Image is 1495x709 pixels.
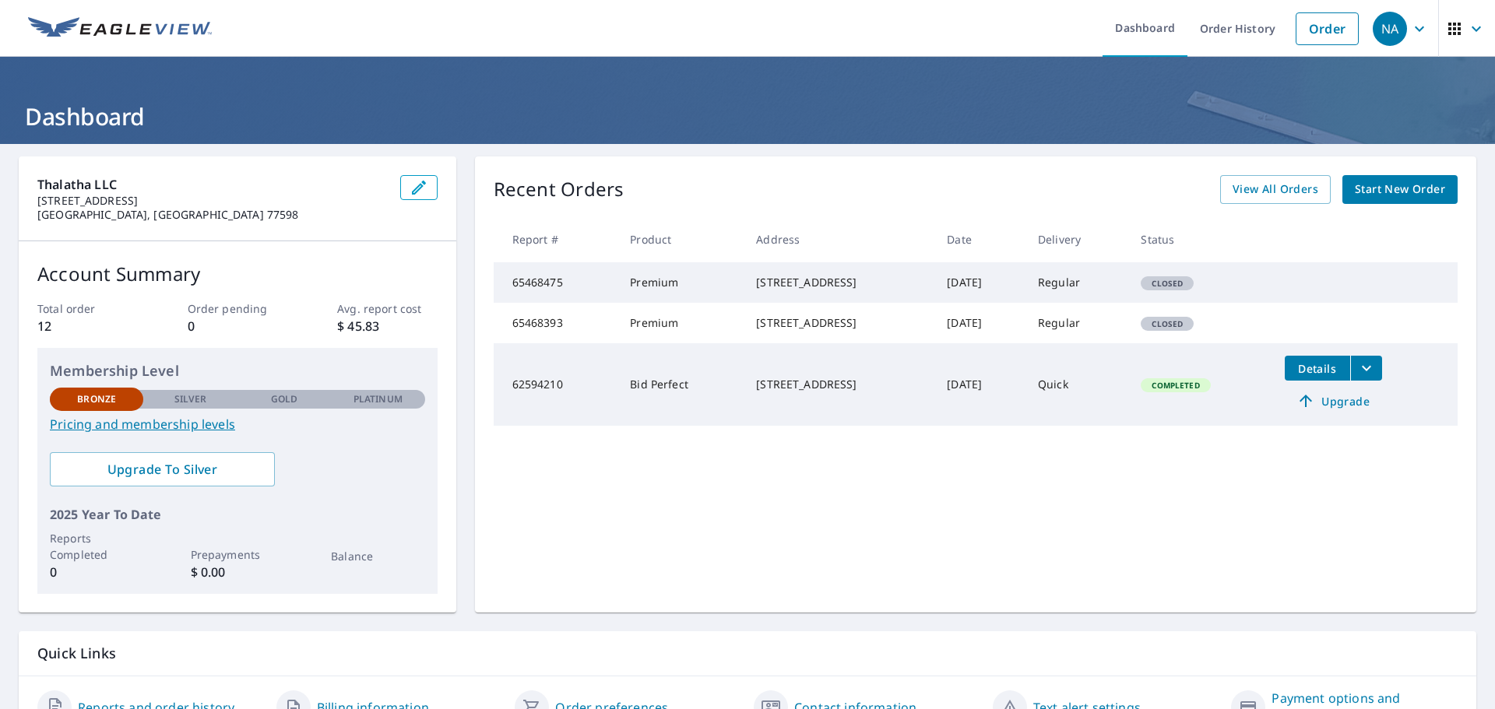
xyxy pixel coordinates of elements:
[337,317,437,335] p: $ 45.83
[37,317,137,335] p: 12
[19,100,1476,132] h1: Dashboard
[271,392,297,406] p: Gold
[934,303,1025,343] td: [DATE]
[1025,262,1128,303] td: Regular
[494,262,618,303] td: 65468475
[617,343,744,426] td: Bid Perfect
[1142,318,1192,329] span: Closed
[37,300,137,317] p: Total order
[188,317,287,335] p: 0
[1294,391,1373,410] span: Upgrade
[191,563,284,581] p: $ 0.00
[37,194,388,208] p: [STREET_ADDRESS]
[1285,356,1350,381] button: detailsBtn-62594210
[77,392,116,406] p: Bronze
[617,262,744,303] td: Premium
[1296,12,1359,45] a: Order
[337,300,437,317] p: Avg. report cost
[756,275,922,290] div: [STREET_ADDRESS]
[1142,278,1192,289] span: Closed
[1025,216,1128,262] th: Delivery
[1025,303,1128,343] td: Regular
[354,392,403,406] p: Platinum
[1294,361,1341,376] span: Details
[934,262,1025,303] td: [DATE]
[1355,180,1445,199] span: Start New Order
[756,315,922,331] div: [STREET_ADDRESS]
[1342,175,1458,204] a: Start New Order
[934,343,1025,426] td: [DATE]
[1142,380,1208,391] span: Completed
[37,644,1458,663] p: Quick Links
[50,360,425,381] p: Membership Level
[174,392,207,406] p: Silver
[188,300,287,317] p: Order pending
[494,175,624,204] p: Recent Orders
[617,303,744,343] td: Premium
[617,216,744,262] th: Product
[1220,175,1331,204] a: View All Orders
[494,216,618,262] th: Report #
[1350,356,1382,381] button: filesDropdownBtn-62594210
[494,303,618,343] td: 65468393
[50,415,425,433] a: Pricing and membership levels
[37,208,388,222] p: [GEOGRAPHIC_DATA], [GEOGRAPHIC_DATA] 77598
[756,377,922,392] div: [STREET_ADDRESS]
[744,216,934,262] th: Address
[37,260,438,288] p: Account Summary
[331,548,424,564] p: Balance
[62,461,262,478] span: Upgrade To Silver
[1128,216,1272,262] th: Status
[37,175,388,194] p: Thalatha LLC
[1025,343,1128,426] td: Quick
[28,17,212,40] img: EV Logo
[1285,388,1382,413] a: Upgrade
[191,546,284,563] p: Prepayments
[50,452,275,486] a: Upgrade To Silver
[1233,180,1318,199] span: View All Orders
[50,505,425,524] p: 2025 Year To Date
[50,530,143,563] p: Reports Completed
[1373,12,1407,46] div: NA
[934,216,1025,262] th: Date
[50,563,143,581] p: 0
[494,343,618,426] td: 62594210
